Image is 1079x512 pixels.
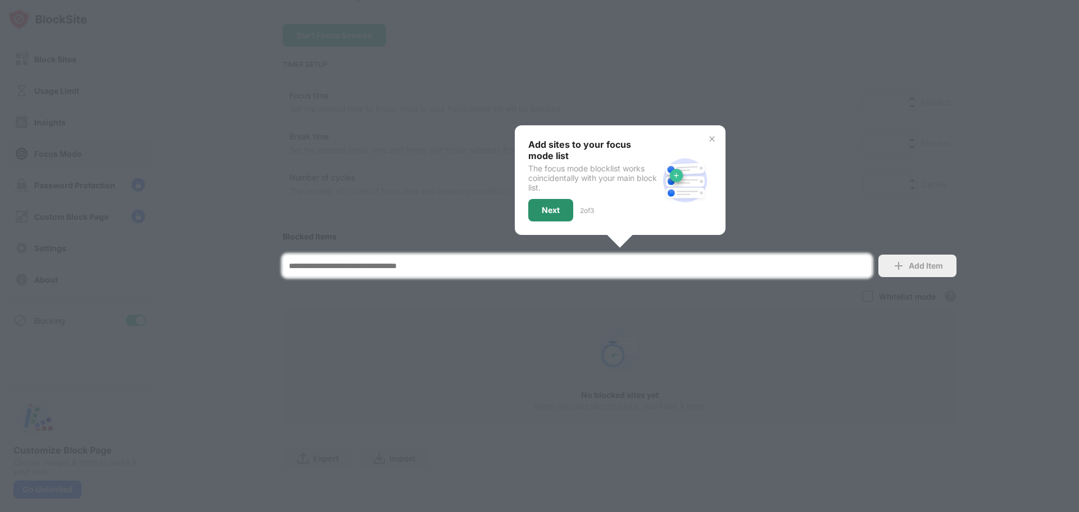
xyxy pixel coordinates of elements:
div: Add sites to your focus mode list [528,139,658,161]
div: Add Item [909,261,943,270]
img: block-site.svg [658,153,712,207]
div: 2 of 3 [580,206,594,215]
img: x-button.svg [708,134,717,143]
div: Next [542,206,560,215]
div: The focus mode blocklist works coincidentally with your main block list. [528,164,658,192]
